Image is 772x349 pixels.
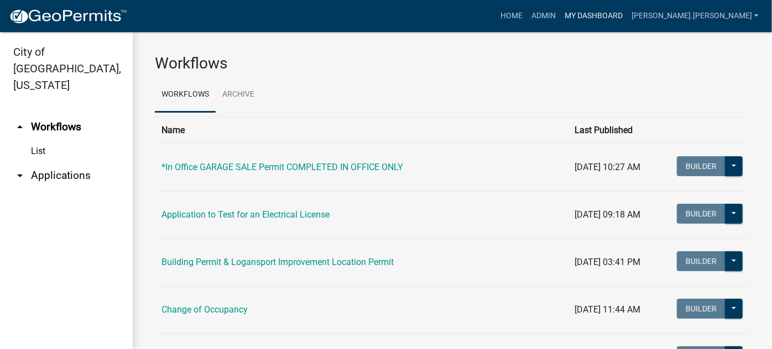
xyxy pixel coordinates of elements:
a: *In Office GARAGE SALE Permit COMPLETED IN OFFICE ONLY [161,162,403,172]
a: My Dashboard [560,6,627,27]
a: Admin [527,6,560,27]
span: [DATE] 11:44 AM [575,304,640,315]
a: [PERSON_NAME].[PERSON_NAME] [627,6,763,27]
a: Application to Test for an Electrical License [161,209,330,220]
h3: Workflows [155,54,750,73]
a: Workflows [155,77,216,113]
button: Builder [677,156,726,176]
i: arrow_drop_down [13,169,27,182]
th: Name [155,117,568,144]
a: Home [496,6,527,27]
a: Archive [216,77,261,113]
button: Builder [677,299,726,319]
span: [DATE] 10:27 AM [575,162,640,172]
th: Last Published [568,117,658,144]
button: Builder [677,204,726,224]
span: [DATE] 03:41 PM [575,257,640,267]
i: arrow_drop_up [13,120,27,134]
span: [DATE] 09:18 AM [575,209,640,220]
a: Change of Occupancy [161,304,248,315]
button: Builder [677,251,726,271]
a: Building Permit & Logansport Improvement Location Permit [161,257,394,267]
